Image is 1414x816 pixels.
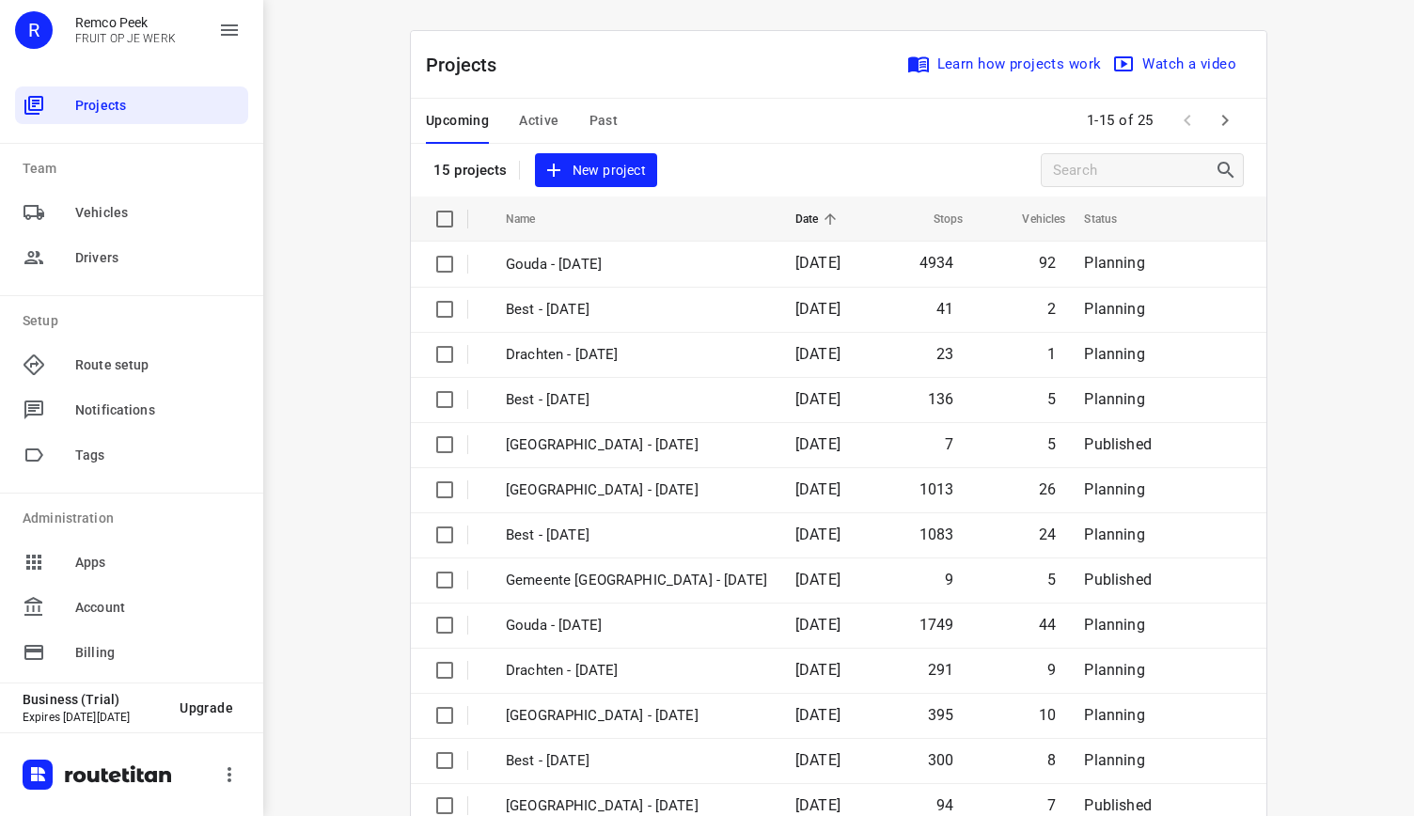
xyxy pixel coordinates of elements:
[1215,159,1243,181] div: Search
[936,345,953,363] span: 23
[919,616,954,634] span: 1749
[15,11,53,49] div: R
[23,711,165,724] p: Expires [DATE][DATE]
[1047,345,1056,363] span: 1
[75,598,241,618] span: Account
[15,588,248,626] div: Account
[928,661,954,679] span: 291
[506,208,560,230] span: Name
[795,480,841,498] span: [DATE]
[1047,390,1056,408] span: 5
[180,700,233,715] span: Upgrade
[795,571,841,588] span: [DATE]
[1039,706,1056,724] span: 10
[1084,254,1144,272] span: Planning
[165,691,248,725] button: Upgrade
[506,344,767,366] p: Drachten - [DATE]
[506,434,767,456] p: Gemeente Rotterdam - Thursday
[426,51,512,79] p: Projects
[506,389,767,411] p: Best - Thursday
[506,254,767,275] p: Gouda - [DATE]
[75,553,241,573] span: Apps
[1047,435,1056,453] span: 5
[506,705,767,727] p: Zwolle - Tuesday
[1084,751,1144,769] span: Planning
[15,239,248,276] div: Drivers
[936,796,953,814] span: 94
[15,391,248,429] div: Notifications
[795,751,841,769] span: [DATE]
[23,159,248,179] p: Team
[506,615,767,636] p: Gouda - Wednesday
[909,208,964,230] span: Stops
[1039,480,1056,498] span: 26
[1084,616,1144,634] span: Planning
[1084,435,1152,453] span: Published
[1047,571,1056,588] span: 5
[1084,300,1144,318] span: Planning
[998,208,1065,230] span: Vehicles
[75,203,241,223] span: Vehicles
[1084,390,1144,408] span: Planning
[795,208,843,230] span: Date
[15,634,248,671] div: Billing
[535,153,657,188] button: New project
[1047,751,1056,769] span: 8
[75,400,241,420] span: Notifications
[519,109,558,133] span: Active
[75,446,241,465] span: Tags
[795,300,841,318] span: [DATE]
[433,162,508,179] p: 15 projects
[1084,208,1141,230] span: Status
[928,751,954,769] span: 300
[795,526,841,543] span: [DATE]
[1206,102,1244,139] span: Next Page
[795,661,841,679] span: [DATE]
[15,543,248,581] div: Apps
[75,15,176,30] p: Remco Peek
[23,692,165,707] p: Business (Trial)
[506,750,767,772] p: Best - Tuesday
[1053,156,1215,185] input: Search projects
[1039,254,1056,272] span: 92
[23,509,248,528] p: Administration
[506,570,767,591] p: Gemeente Rotterdam - Wednesday
[945,435,953,453] span: 7
[1047,796,1056,814] span: 7
[1084,706,1144,724] span: Planning
[945,571,953,588] span: 9
[23,311,248,331] p: Setup
[75,96,241,116] span: Projects
[1084,480,1144,498] span: Planning
[506,479,767,501] p: Zwolle - Wednesday
[1084,796,1152,814] span: Published
[1039,526,1056,543] span: 24
[15,346,248,384] div: Route setup
[546,159,646,182] span: New project
[1169,102,1206,139] span: Previous Page
[589,109,619,133] span: Past
[919,480,954,498] span: 1013
[506,525,767,546] p: Best - Wednesday
[795,254,841,272] span: [DATE]
[919,254,954,272] span: 4934
[15,194,248,231] div: Vehicles
[1084,526,1144,543] span: Planning
[928,390,954,408] span: 136
[75,355,241,375] span: Route setup
[795,390,841,408] span: [DATE]
[1084,661,1144,679] span: Planning
[1084,571,1152,588] span: Published
[936,300,953,318] span: 41
[75,643,241,663] span: Billing
[15,86,248,124] div: Projects
[1047,300,1056,318] span: 2
[15,436,248,474] div: Tags
[928,706,954,724] span: 395
[919,526,954,543] span: 1083
[795,706,841,724] span: [DATE]
[795,796,841,814] span: [DATE]
[795,616,841,634] span: [DATE]
[1079,101,1161,141] span: 1-15 of 25
[75,248,241,268] span: Drivers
